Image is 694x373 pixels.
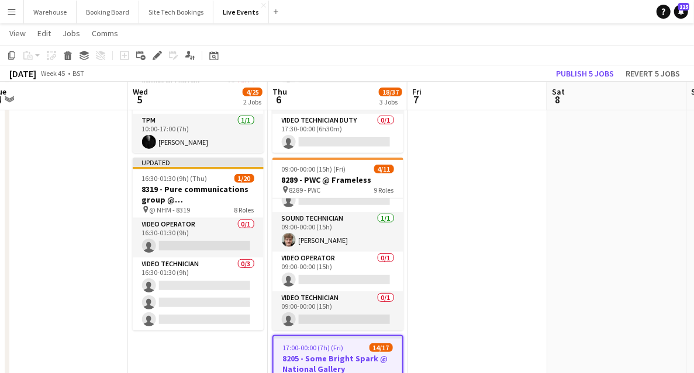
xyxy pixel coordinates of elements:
[39,69,68,78] span: Week 45
[139,1,213,23] button: Site Tech Bookings
[33,26,56,41] a: Edit
[77,1,139,23] button: Booking Board
[551,66,619,81] button: Publish 5 jobs
[272,291,403,331] app-card-role: Video Technician0/109:00-00:00 (15h)
[133,86,148,97] span: Wed
[243,88,263,96] span: 4/25
[133,184,264,205] h3: 8319 - Pure communications group @ [GEOGRAPHIC_DATA]
[272,212,403,252] app-card-role: Sound Technician1/109:00-00:00 (15h)[PERSON_NAME]
[234,174,254,183] span: 1/20
[271,93,287,106] span: 6
[150,205,191,214] span: @ NHM - 8319
[272,175,403,185] h3: 8289 - PWC @ Frameless
[92,28,118,39] span: Comms
[272,114,403,154] app-card-role: Video Technician Duty0/117:30-00:00 (6h30m)
[37,28,51,39] span: Edit
[213,1,269,23] button: Live Events
[412,86,422,97] span: Fri
[552,86,565,97] span: Sat
[550,93,565,106] span: 8
[133,114,264,154] app-card-role: TPM1/110:00-17:00 (7h)[PERSON_NAME]
[234,205,254,214] span: 8 Roles
[9,28,26,39] span: View
[133,257,264,331] app-card-role: Video Technician0/316:30-01:30 (9h)
[374,186,394,194] span: 9 Roles
[142,174,208,183] span: 16:30-01:30 (9h) (Thu)
[58,26,85,41] a: Jobs
[678,3,689,11] span: 125
[131,93,148,106] span: 5
[283,343,344,352] span: 17:00-00:00 (7h) (Fri)
[9,68,36,79] div: [DATE]
[272,158,403,330] app-job-card: 09:00-00:00 (15h) (Fri)4/118289 - PWC @ Frameless 8289 - PWC9 Roles Sound Operator0/109:00-00:00 ...
[410,93,422,106] span: 7
[374,165,394,173] span: 4/11
[133,158,264,167] div: Updated
[379,97,402,106] div: 3 Jobs
[87,26,123,41] a: Comms
[282,165,346,173] span: 09:00-00:00 (15h) (Fri)
[674,5,688,19] a: 125
[272,252,403,291] app-card-role: Video Operator0/109:00-00:00 (15h)
[272,86,287,97] span: Thu
[133,218,264,257] app-card-role: Video Operator0/116:30-01:30 (9h)
[63,28,80,39] span: Jobs
[379,88,402,96] span: 18/37
[24,1,77,23] button: Warehouse
[289,186,321,194] span: 8289 - PWC
[72,69,84,78] div: BST
[621,66,685,81] button: Revert 5 jobs
[5,26,30,41] a: View
[370,343,393,352] span: 14/17
[243,97,262,106] div: 2 Jobs
[133,158,264,330] app-job-card: Updated16:30-01:30 (9h) (Thu)1/208319 - Pure communications group @ [GEOGRAPHIC_DATA] @ NHM - 831...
